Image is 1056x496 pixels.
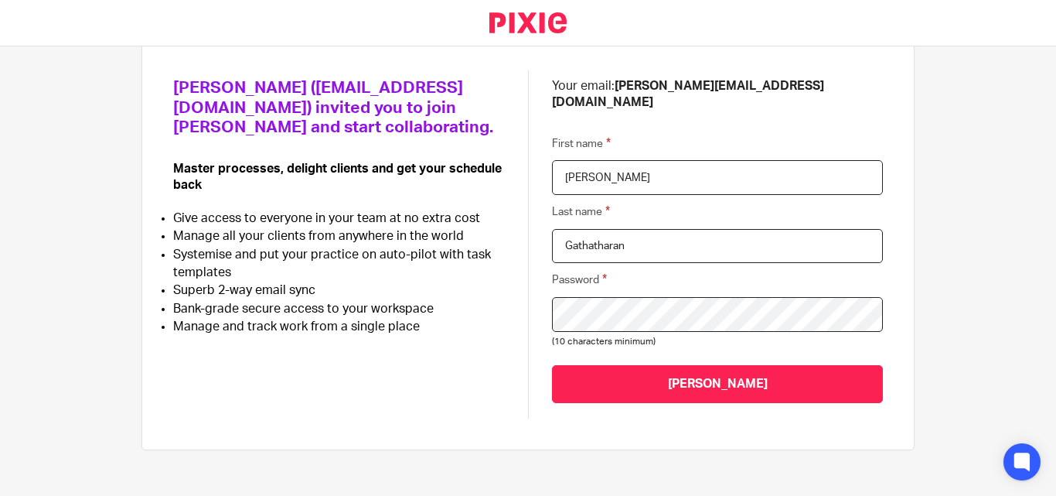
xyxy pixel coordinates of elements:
p: Your email: [552,78,883,111]
li: Superb 2-way email sync [173,282,505,299]
li: Bank-grade secure access to your workspace [173,300,505,318]
b: [PERSON_NAME][EMAIL_ADDRESS][DOMAIN_NAME] [552,80,824,108]
span: [PERSON_NAME] ([EMAIL_ADDRESS][DOMAIN_NAME]) invited you to join [PERSON_NAME] and start collabor... [173,80,493,135]
p: Master processes, delight clients and get your schedule back [173,161,505,194]
input: First name [552,160,883,195]
li: Manage and track work from a single place [173,318,505,336]
li: Manage all your clients from anywhere in the world [173,227,505,245]
span: (10 characters minimum) [552,337,656,346]
label: Last name [552,203,610,221]
input: Last name [552,229,883,264]
li: Give access to everyone in your team at no extra cost [173,210,505,227]
li: Systemise and put your practice on auto-pilot with task templates [173,246,505,282]
label: First name [552,135,611,152]
label: Password [552,271,607,289]
input: [PERSON_NAME] [552,365,883,403]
